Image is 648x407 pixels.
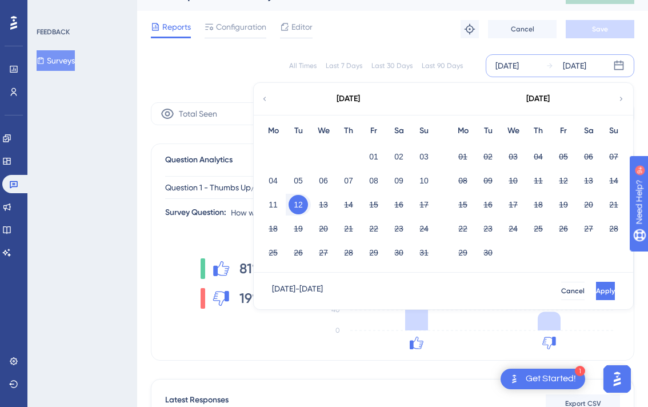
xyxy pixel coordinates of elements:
div: Last 30 Days [371,61,413,70]
button: Cancel [561,282,585,300]
button: 09 [389,171,409,190]
button: 04 [263,171,283,190]
button: 29 [364,243,383,262]
button: 30 [389,243,409,262]
button: 20 [314,219,333,238]
button: 11 [263,195,283,214]
button: 08 [453,171,473,190]
button: 16 [478,195,498,214]
button: Question 1 - Thumbs Up/Down [165,176,394,199]
button: 22 [364,219,383,238]
button: Surveys [37,50,75,71]
button: 15 [364,195,383,214]
button: 23 [478,219,498,238]
button: 17 [414,195,434,214]
span: Question 1 - Thumbs Up/Down [165,181,276,194]
button: Cancel [488,20,557,38]
tspan: 0 [335,326,340,334]
button: 26 [554,219,573,238]
button: 10 [414,171,434,190]
button: 24 [414,219,434,238]
button: 20 [579,195,598,214]
tspan: 40 [331,306,340,314]
button: 13 [314,195,333,214]
div: Su [411,124,437,138]
button: 30 [478,243,498,262]
span: Cancel [561,286,585,296]
div: All Times [289,61,317,70]
button: 28 [604,219,623,238]
span: Need Help? [27,3,71,17]
button: 28 [339,243,358,262]
button: 02 [389,147,409,166]
div: Open Get Started! checklist, remaining modules: 1 [501,369,585,389]
button: 10 [503,171,523,190]
div: Fr [551,124,576,138]
div: Last 90 Days [422,61,463,70]
button: 08 [364,171,383,190]
button: 03 [503,147,523,166]
button: 21 [339,219,358,238]
button: 05 [554,147,573,166]
button: 29 [453,243,473,262]
button: 16 [389,195,409,214]
button: 18 [529,195,548,214]
div: [DATE] [495,59,519,73]
span: 19% [239,289,262,308]
div: Sa [386,124,411,138]
span: Question Analytics [165,153,233,167]
button: 07 [604,147,623,166]
button: 25 [263,243,283,262]
button: Save [566,20,634,38]
div: FEEDBACK [37,27,70,37]
div: 1 [575,366,585,376]
span: Cancel [511,25,534,34]
div: Last 7 Days [326,61,362,70]
button: 25 [529,219,548,238]
button: 05 [289,171,308,190]
span: 81% [239,260,262,278]
div: Survey Question: [165,206,226,220]
button: 21 [604,195,623,214]
span: Total Seen [179,107,217,121]
div: Th [336,124,361,138]
button: 31 [414,243,434,262]
button: 15 [453,195,473,214]
button: 02 [478,147,498,166]
button: 14 [604,171,623,190]
button: 01 [364,147,383,166]
div: [DATE] [526,92,550,106]
div: Su [601,124,626,138]
div: Sa [576,124,601,138]
tspan: 36 [545,301,554,312]
button: 17 [503,195,523,214]
button: 14 [339,195,358,214]
button: 12 [554,171,573,190]
button: 24 [503,219,523,238]
span: Apply [596,286,615,296]
button: 23 [389,219,409,238]
button: 01 [453,147,473,166]
button: 11 [529,171,548,190]
div: Tu [286,124,311,138]
button: 07 [339,171,358,190]
button: 04 [529,147,548,166]
div: Fr [361,124,386,138]
button: 03 [414,147,434,166]
div: We [311,124,336,138]
button: 19 [289,219,308,238]
div: Th [526,124,551,138]
button: 19 [554,195,573,214]
img: launcher-image-alternative-text [507,372,521,386]
iframe: UserGuiding AI Assistant Launcher [600,362,634,396]
button: 27 [314,243,333,262]
div: Tu [475,124,501,138]
button: 09 [478,171,498,190]
span: Reports [162,20,191,34]
span: How was your VPN experience? [231,206,345,220]
div: Get Started! [526,373,576,385]
div: [DATE] [563,59,586,73]
button: 06 [579,147,598,166]
button: 22 [453,219,473,238]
